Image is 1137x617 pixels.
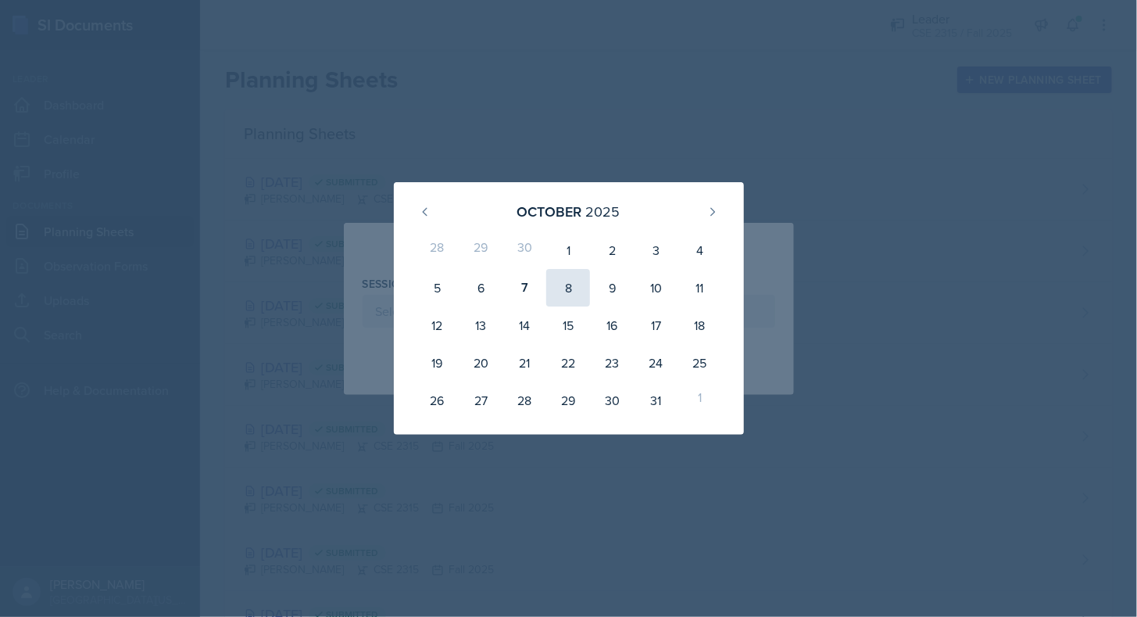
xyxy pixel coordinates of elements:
[502,269,546,307] div: 7
[634,269,678,307] div: 10
[502,307,546,344] div: 14
[416,307,459,344] div: 12
[416,269,459,307] div: 5
[416,231,459,269] div: 28
[502,231,546,269] div: 30
[546,231,590,269] div: 1
[459,344,502,382] div: 20
[590,344,634,382] div: 23
[590,307,634,344] div: 16
[634,382,678,419] div: 31
[546,382,590,419] div: 29
[678,307,721,344] div: 18
[459,269,502,307] div: 6
[546,269,590,307] div: 8
[634,231,678,269] div: 3
[517,201,582,222] div: October
[678,231,721,269] div: 4
[678,269,721,307] div: 11
[416,344,459,382] div: 19
[590,231,634,269] div: 2
[459,307,502,344] div: 13
[502,382,546,419] div: 28
[416,382,459,419] div: 26
[590,269,634,307] div: 9
[590,382,634,419] div: 30
[634,307,678,344] div: 17
[546,344,590,382] div: 22
[502,344,546,382] div: 21
[459,382,502,419] div: 27
[634,344,678,382] div: 24
[586,201,620,222] div: 2025
[459,231,502,269] div: 29
[546,307,590,344] div: 15
[678,344,721,382] div: 25
[678,382,721,419] div: 1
